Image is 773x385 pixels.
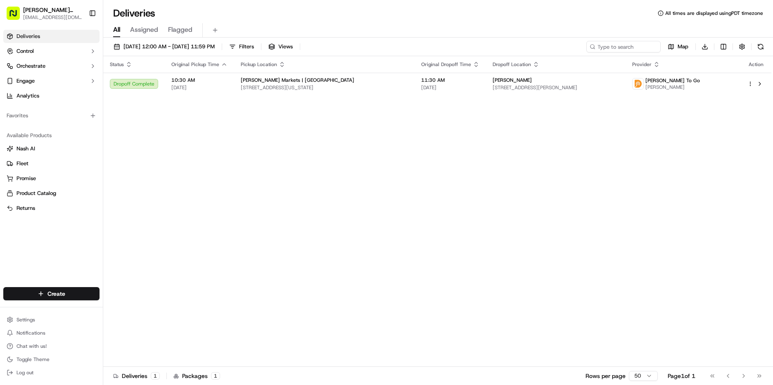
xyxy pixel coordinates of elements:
button: Chat with us! [3,340,100,352]
div: 1 [211,372,220,380]
span: Views [278,43,293,50]
span: Promise [17,175,36,182]
span: Filters [239,43,254,50]
span: Returns [17,204,35,212]
span: Engage [17,77,35,85]
span: Dropoff Location [493,61,531,68]
button: Map [664,41,692,52]
button: Control [3,45,100,58]
button: Product Catalog [3,187,100,200]
span: Orchestrate [17,62,45,70]
button: Engage [3,74,100,88]
div: Page 1 of 1 [668,372,695,380]
input: Type to search [586,41,661,52]
button: Returns [3,202,100,215]
button: Create [3,287,100,300]
div: Action [747,61,765,68]
span: Toggle Theme [17,356,50,363]
span: Notifications [17,330,45,336]
span: Fleet [17,160,28,167]
button: [EMAIL_ADDRESS][DOMAIN_NAME] [23,14,82,21]
span: All [113,25,120,35]
span: 11:30 AM [421,77,479,83]
a: Fleet [7,160,96,167]
div: Deliveries [113,372,160,380]
span: [PERSON_NAME] [493,77,532,83]
span: Settings [17,316,35,323]
span: Pickup Location [241,61,277,68]
span: Provider [632,61,652,68]
span: [STREET_ADDRESS][PERSON_NAME] [493,84,619,91]
div: Available Products [3,129,100,142]
button: [PERSON_NAME] Markets[EMAIL_ADDRESS][DOMAIN_NAME] [3,3,85,23]
button: Toggle Theme [3,354,100,365]
span: Log out [17,369,33,376]
button: [PERSON_NAME] Markets [23,6,82,14]
span: Status [110,61,124,68]
div: Packages [173,372,220,380]
span: [STREET_ADDRESS][US_STATE] [241,84,408,91]
span: [DATE] [421,84,479,91]
button: Notifications [3,327,100,339]
a: Promise [7,175,96,182]
span: [PERSON_NAME] Markets | [GEOGRAPHIC_DATA] [241,77,354,83]
button: Orchestrate [3,59,100,73]
span: [PERSON_NAME] [645,84,700,90]
p: Rows per page [586,372,626,380]
span: Original Dropoff Time [421,61,471,68]
span: 10:30 AM [171,77,228,83]
button: Refresh [755,41,766,52]
button: [DATE] 12:00 AM - [DATE] 11:59 PM [110,41,218,52]
span: Flagged [168,25,192,35]
div: Favorites [3,109,100,122]
button: Fleet [3,157,100,170]
button: Settings [3,314,100,326]
span: [DATE] 12:00 AM - [DATE] 11:59 PM [123,43,215,50]
button: Log out [3,367,100,378]
img: ddtg_logo_v2.png [633,78,643,89]
a: Returns [7,204,96,212]
h1: Deliveries [113,7,155,20]
span: Assigned [130,25,158,35]
span: Deliveries [17,33,40,40]
span: Product Catalog [17,190,56,197]
a: Nash AI [7,145,96,152]
button: Views [265,41,296,52]
span: [DATE] [171,84,228,91]
a: Product Catalog [7,190,96,197]
button: Nash AI [3,142,100,155]
span: Create [47,290,65,298]
button: Filters [225,41,258,52]
button: Promise [3,172,100,185]
span: Original Pickup Time [171,61,219,68]
span: All times are displayed using PDT timezone [665,10,763,17]
a: Deliveries [3,30,100,43]
a: Analytics [3,89,100,102]
span: Analytics [17,92,39,100]
span: Chat with us! [17,343,47,349]
span: Control [17,48,34,55]
span: Map [678,43,688,50]
span: [PERSON_NAME] To Go [645,77,700,84]
span: Nash AI [17,145,35,152]
div: 1 [151,372,160,380]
